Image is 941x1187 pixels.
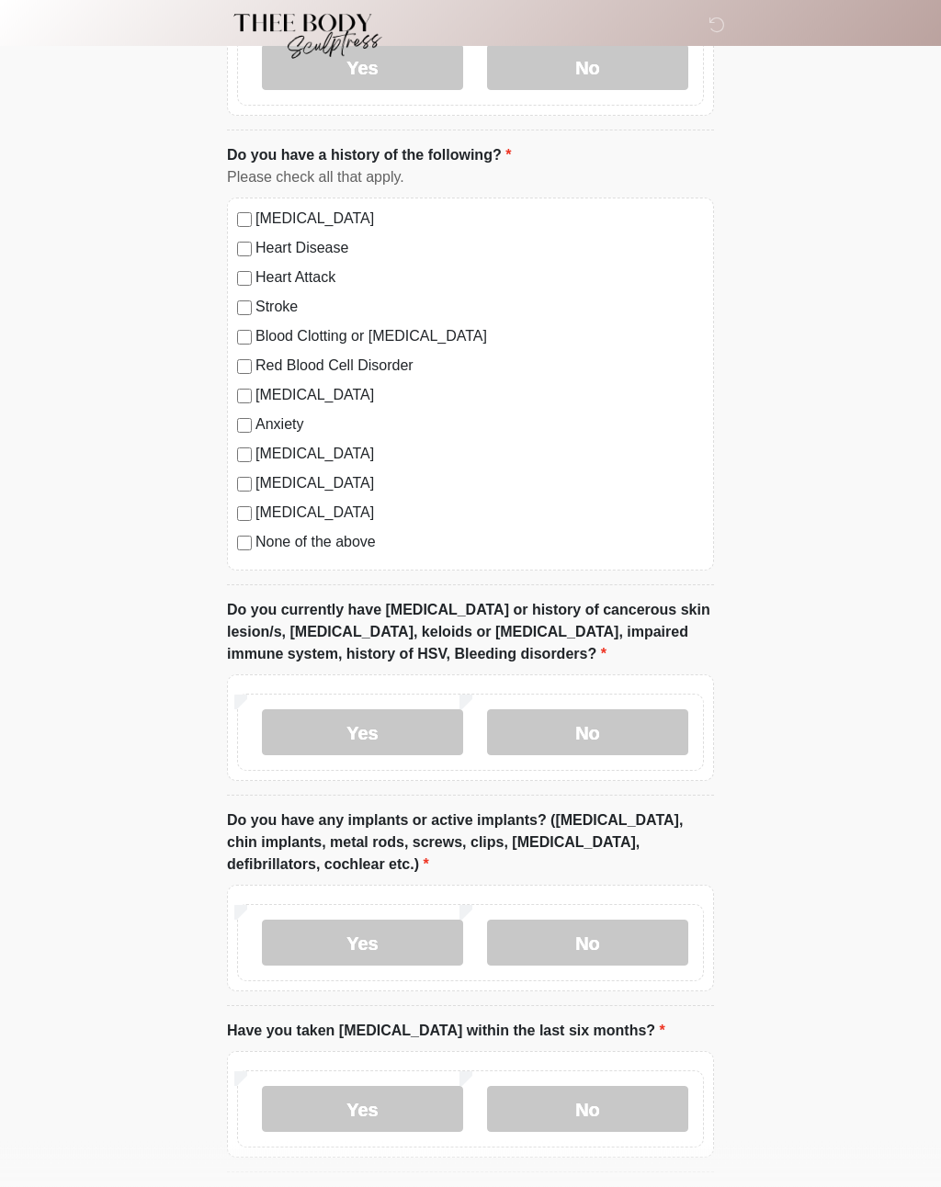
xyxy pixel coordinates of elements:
label: Heart Disease [255,238,704,260]
label: No [487,1087,688,1133]
input: [MEDICAL_DATA] [237,213,252,228]
label: [MEDICAL_DATA] [255,444,704,466]
label: Heart Attack [255,267,704,289]
input: [MEDICAL_DATA] [237,507,252,522]
label: Yes [262,921,463,967]
label: [MEDICAL_DATA] [255,473,704,495]
label: Red Blood Cell Disorder [255,356,704,378]
img: Thee Body Sculptress Logo [209,14,397,60]
label: No [487,710,688,756]
input: [MEDICAL_DATA] [237,390,252,404]
label: Anxiety [255,414,704,436]
input: Heart Attack [237,272,252,287]
input: Heart Disease [237,243,252,257]
label: Yes [262,710,463,756]
label: Do you currently have [MEDICAL_DATA] or history of cancerous skin lesion/s, [MEDICAL_DATA], keloi... [227,600,714,666]
input: [MEDICAL_DATA] [237,448,252,463]
label: Do you have any implants or active implants? ([MEDICAL_DATA], chin implants, metal rods, screws, ... [227,810,714,876]
label: [MEDICAL_DATA] [255,385,704,407]
input: None of the above [237,537,252,551]
input: Blood Clotting or [MEDICAL_DATA] [237,331,252,345]
label: Stroke [255,297,704,319]
label: Do you have a history of the following? [227,145,511,167]
label: Yes [262,1087,463,1133]
label: None of the above [255,532,704,554]
label: No [487,921,688,967]
label: Blood Clotting or [MEDICAL_DATA] [255,326,704,348]
label: [MEDICAL_DATA] [255,209,704,231]
input: [MEDICAL_DATA] [237,478,252,492]
label: [MEDICAL_DATA] [255,503,704,525]
label: Have you taken [MEDICAL_DATA] within the last six months? [227,1021,665,1043]
input: Red Blood Cell Disorder [237,360,252,375]
input: Stroke [237,301,252,316]
div: Please check all that apply. [227,167,714,189]
input: Anxiety [237,419,252,434]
